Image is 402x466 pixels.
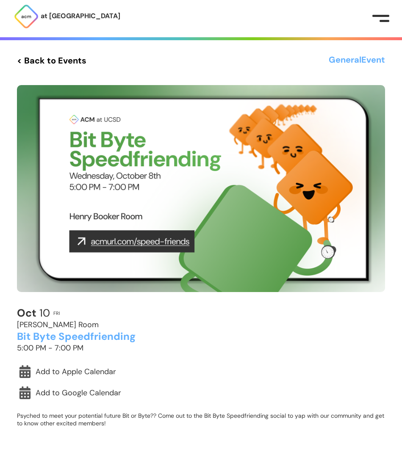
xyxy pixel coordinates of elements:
[17,383,385,403] a: Add to Google Calendar
[17,306,36,320] b: Oct
[329,53,385,68] h3: General Event
[17,331,136,342] h2: Bit Byte Speedfriending
[17,344,83,353] h2: 5:00 PM - 7:00 PM
[14,4,120,29] a: at [GEOGRAPHIC_DATA]
[17,85,385,292] img: Event Cover Photo
[17,321,99,329] h2: [PERSON_NAME] Room
[17,53,86,68] a: < Back to Events
[14,4,39,29] img: ACM Logo
[41,11,120,22] p: at [GEOGRAPHIC_DATA]
[53,311,60,316] h2: Fri
[17,307,50,319] h2: 10
[17,362,385,381] a: Add to Apple Calendar
[17,412,385,427] p: Psyched to meet your potential future Bit or Byte?? Come out to the Bit Byte Speedfriending socia...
